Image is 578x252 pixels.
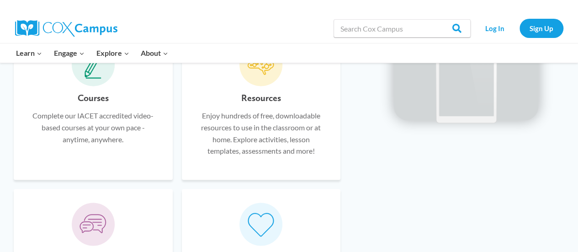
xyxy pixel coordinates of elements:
p: Enjoy hundreds of free, downloadable resources to use in the classroom or at home. Explore activi... [196,110,327,156]
p: Complete our IACET accredited video-based courses at your own pace - anytime, anywhere. [27,110,159,145]
button: Child menu of Explore [90,43,135,63]
button: Child menu of About [135,43,174,63]
nav: Primary Navigation [11,43,174,63]
a: Sign Up [520,19,563,38]
h6: Courses [78,91,109,105]
a: Log In [475,19,515,38]
button: Child menu of Engage [48,43,90,63]
h6: Resources [241,91,281,105]
button: Child menu of Learn [11,43,48,63]
nav: Secondary Navigation [475,19,563,38]
img: Cox Campus [15,20,117,37]
input: Search Cox Campus [334,19,471,38]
